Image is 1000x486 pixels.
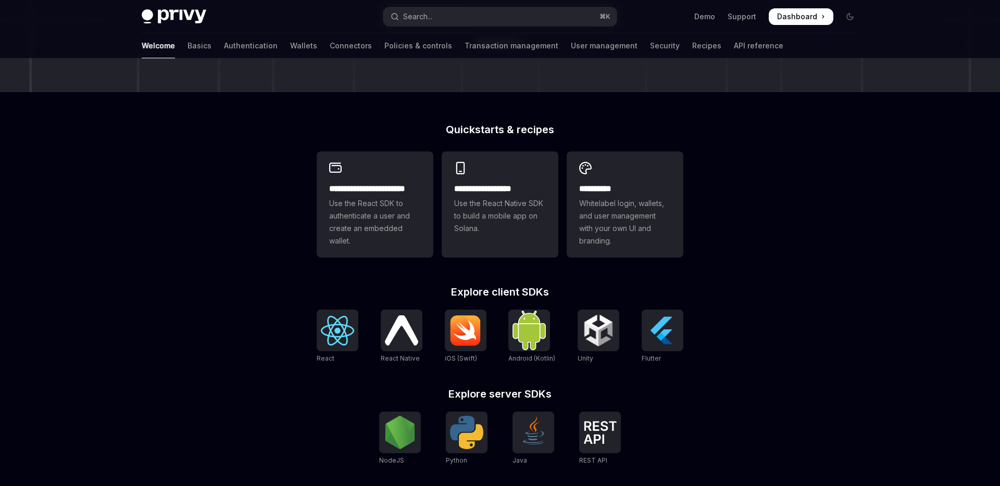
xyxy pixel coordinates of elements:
a: Recipes [692,33,721,58]
a: Support [728,11,756,22]
h2: Quickstarts & recipes [317,124,683,135]
a: JavaJava [512,412,554,466]
span: REST API [579,456,607,464]
span: ⌘ K [599,12,610,21]
span: React Native [381,354,420,362]
a: NodeJSNodeJS [379,412,421,466]
img: Unity [582,314,615,347]
span: Unity [578,354,593,362]
img: React Native [385,315,418,345]
a: **** *****Whitelabel login, wallets, and user management with your own UI and branding. [567,151,683,258]
a: Wallets [290,33,317,58]
a: Dashboard [769,8,833,25]
a: Connectors [330,33,372,58]
img: Java [517,416,550,449]
a: API reference [734,33,783,58]
a: React NativeReact Native [381,310,422,364]
a: PythonPython [446,412,488,466]
a: UnityUnity [578,310,619,364]
span: iOS (Swift) [445,354,477,362]
img: REST API [583,421,617,444]
img: React [321,316,354,346]
img: Python [450,416,483,449]
img: dark logo [142,9,206,24]
a: ReactReact [317,310,358,364]
img: Android (Kotlin) [512,311,546,350]
a: Transaction management [465,33,558,58]
a: Policies & controls [384,33,452,58]
a: Authentication [224,33,278,58]
a: REST APIREST API [579,412,621,466]
span: Python [446,456,467,464]
span: Dashboard [777,11,817,22]
span: Use the React SDK to authenticate a user and create an embedded wallet. [329,197,421,247]
img: NodeJS [383,416,417,449]
span: Java [512,456,527,464]
span: Flutter [642,354,661,362]
a: Demo [694,11,715,22]
h2: Explore server SDKs [317,389,683,399]
span: React [317,354,334,362]
img: iOS (Swift) [449,315,482,346]
div: Search... [403,10,432,23]
button: Open search [383,7,617,26]
a: Basics [187,33,211,58]
a: User management [571,33,637,58]
h2: Explore client SDKs [317,287,683,297]
a: Android (Kotlin)Android (Kotlin) [508,310,555,364]
a: iOS (Swift)iOS (Swift) [445,310,486,364]
a: Security [650,33,680,58]
a: Welcome [142,33,175,58]
button: Toggle dark mode [842,8,858,25]
a: **** **** **** ***Use the React Native SDK to build a mobile app on Solana. [442,151,558,258]
a: FlutterFlutter [642,310,683,364]
span: Whitelabel login, wallets, and user management with your own UI and branding. [579,197,671,247]
span: Android (Kotlin) [508,354,555,362]
span: NodeJS [379,456,404,464]
span: Use the React Native SDK to build a mobile app on Solana. [454,197,546,235]
img: Flutter [646,314,679,347]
